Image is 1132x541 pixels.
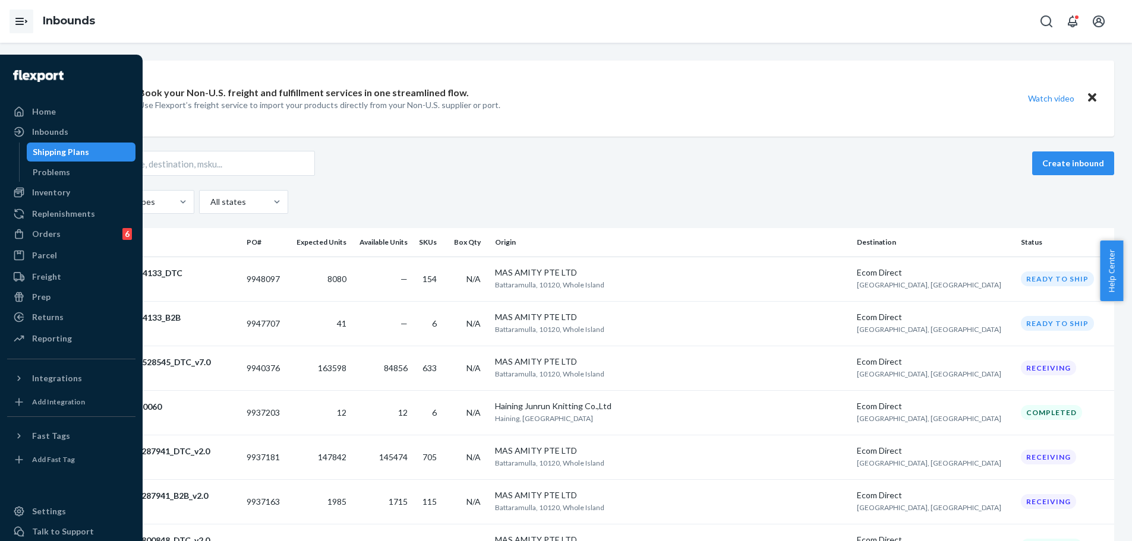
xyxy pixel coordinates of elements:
[466,318,481,328] span: N/A
[32,430,70,442] div: Fast Tags
[466,274,481,284] span: N/A
[495,400,847,412] div: Haining Junrun Knitting Co.,Ltd
[495,445,847,457] div: MAS AMITY PTE LTD
[495,414,593,423] span: Haining, [GEOGRAPHIC_DATA]
[422,452,437,462] span: 705
[495,325,604,334] span: Battaramulla, 10120, Whole Island
[47,151,314,175] input: Search inbounds by name, destination, msku...
[495,369,604,378] span: Battaramulla, 10120, Whole Island
[32,311,64,323] div: Returns
[242,257,288,301] td: 9948097
[857,458,1001,467] span: [GEOGRAPHIC_DATA], [GEOGRAPHIC_DATA]
[422,363,437,373] span: 633
[32,333,72,344] div: Reporting
[852,228,1016,257] th: Destination
[490,228,852,257] th: Origin
[32,126,68,138] div: Inbounds
[401,274,408,284] span: —
[1021,494,1076,509] div: Receiving
[1084,90,1100,107] button: Close
[1021,450,1076,464] div: Receiving
[327,274,346,284] span: 8080
[857,503,1001,512] span: [GEOGRAPHIC_DATA], [GEOGRAPHIC_DATA]
[857,356,1011,368] div: Ecom Direct
[495,458,604,467] span: Battaramulla, 10120, Whole Island
[7,522,135,541] a: Talk to Support
[7,122,135,141] a: Inbounds
[43,14,95,27] a: Inbounds
[242,390,288,435] td: 9937203
[7,369,135,388] button: Integrations
[466,363,481,373] span: N/A
[857,400,1011,412] div: Ecom Direct
[33,166,70,178] div: Problems
[32,106,56,118] div: Home
[242,479,288,524] td: 9937163
[337,318,346,328] span: 41
[10,10,33,33] button: Open Navigation
[422,496,437,507] span: 115
[398,407,408,417] span: 12
[337,407,346,417] span: 12
[1087,10,1111,33] button: Open account menu
[32,397,85,407] div: Add Integration
[495,267,847,279] div: MAS AMITY PTE LTD
[857,414,1001,423] span: [GEOGRAPHIC_DATA], [GEOGRAPHIC_DATA]
[1020,90,1082,107] button: Watch video
[1021,405,1082,420] div: Completed
[32,208,95,220] div: Replenishments
[384,363,408,373] span: 84856
[48,228,242,257] th: Shipments
[412,228,447,257] th: SKUs
[466,496,481,507] span: N/A
[1021,316,1094,331] div: Ready to ship
[32,291,51,303] div: Prep
[379,452,408,462] span: 145474
[7,426,135,445] button: Fast Tags
[7,224,135,243] a: Orders6
[122,228,132,240] div: 6
[466,452,481,462] span: N/A
[242,228,288,257] th: PO#
[32,271,61,283] div: Freight
[495,311,847,323] div: MAS AMITY PTE LTD
[209,196,210,208] input: All states
[7,393,135,412] a: Add Integration
[1032,151,1114,175] button: Create inbound
[32,186,70,198] div: Inventory
[857,311,1011,323] div: Ecom Direct
[432,407,437,417] span: 6
[318,452,346,462] span: 147842
[7,450,135,469] a: Add Fast Tag
[242,435,288,479] td: 9937181
[351,228,412,257] th: Available Units
[138,99,500,111] p: Use Flexport’s freight service to import your products directly from your Non-U.S. supplier or port.
[318,363,346,373] span: 163598
[32,505,66,517] div: Settings
[27,143,136,162] a: Shipping Plans
[466,407,481,417] span: N/A
[857,369,1001,378] span: [GEOGRAPHIC_DATA], [GEOGRAPHIC_DATA]
[242,301,288,346] td: 9947707
[495,280,604,289] span: Battaramulla, 10120, Whole Island
[1016,228,1114,257] th: Status
[13,70,64,82] img: Flexport logo
[7,183,135,202] a: Inventory
[7,204,135,223] a: Replenishments
[389,496,408,507] span: 1715
[7,267,135,286] a: Freight
[495,356,847,368] div: MAS AMITY PTE LTD
[422,274,437,284] span: 154
[7,102,135,121] a: Home
[32,228,61,240] div: Orders
[327,496,346,507] span: 1985
[857,280,1001,289] span: [GEOGRAPHIC_DATA], [GEOGRAPHIC_DATA]
[857,445,1011,457] div: Ecom Direct
[27,163,136,182] a: Problems
[1021,360,1076,375] div: Receiving
[401,318,408,328] span: —
[495,503,604,512] span: Battaramulla, 10120, Whole Island
[446,228,490,257] th: Box Qty
[32,249,57,261] div: Parcel
[857,489,1011,501] div: Ecom Direct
